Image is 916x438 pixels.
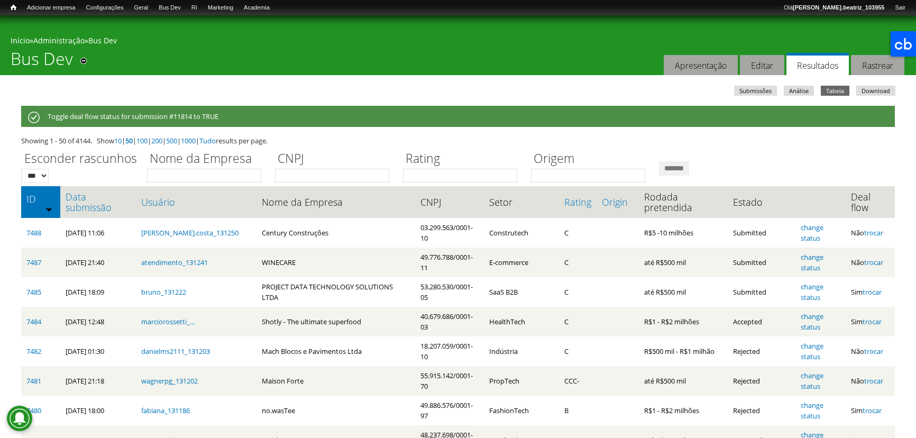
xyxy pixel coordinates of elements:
a: Academia [239,3,275,13]
a: fabiana_131186 [141,406,190,415]
td: Sim [846,277,895,307]
a: Início [5,3,22,13]
a: Usuário [141,197,252,207]
strong: [PERSON_NAME].beatriz_103955 [793,4,884,11]
a: Configurações [81,3,129,13]
a: 7480 [26,406,41,415]
a: trocar [863,317,882,326]
label: Nome da Empresa [147,150,268,169]
a: bruno_131222 [141,287,186,297]
a: trocar [864,376,883,386]
td: C [559,218,597,248]
th: Deal flow [846,186,895,218]
td: 18.207.059/0001-10 [415,336,484,366]
a: trocar [864,258,883,267]
td: PROJECT DATA TECHNOLOGY SOLUTIONS LTDA [257,277,415,307]
td: C [559,248,597,277]
a: change status [801,341,823,361]
a: 200 [151,136,162,145]
td: Mach Blocos e Pavimentos Ltda [257,336,415,366]
a: Análise [784,86,814,96]
td: 49.886.576/0001-97 [415,396,484,425]
a: Adicionar empresa [22,3,81,13]
td: R$1 - R$2 milhões [639,396,728,425]
td: Sim [846,396,895,425]
td: B [559,396,597,425]
h1: Bus Dev [11,49,73,75]
a: Tabela [821,86,849,96]
td: WINECARE [257,248,415,277]
a: 7484 [26,317,41,326]
a: Sair [890,3,911,13]
a: change status [801,371,823,391]
td: C [559,277,597,307]
a: 7488 [26,228,41,238]
a: trocar [863,406,882,415]
td: [DATE] 21:18 [60,366,136,396]
a: Origin [602,197,634,207]
th: Nome da Empresa [257,186,415,218]
a: [PERSON_NAME].costa_131250 [141,228,239,238]
a: change status [801,400,823,421]
a: danielms2111_131203 [141,346,210,356]
td: Submitted [728,248,795,277]
td: [DATE] 01:30 [60,336,136,366]
td: Sim [846,307,895,336]
a: 7481 [26,376,41,386]
td: [DATE] 12:48 [60,307,136,336]
td: no.wasTee [257,396,415,425]
a: Bus Dev [153,3,186,13]
a: Apresentação [664,55,738,76]
a: trocar [863,287,882,297]
td: C [559,336,597,366]
td: [DATE] 18:00 [60,396,136,425]
a: trocar [864,346,883,356]
a: change status [801,282,823,302]
a: 500 [166,136,177,145]
a: 7482 [26,346,41,356]
a: 10 [114,136,122,145]
td: Não [846,336,895,366]
a: change status [801,223,823,243]
span: Início [11,4,16,11]
td: E-commerce [484,248,559,277]
td: Submitted [728,277,795,307]
th: Estado [728,186,795,218]
a: 100 [136,136,148,145]
td: Rejected [728,396,795,425]
a: Download [856,86,895,96]
td: Não [846,218,895,248]
a: Tudo [199,136,216,145]
td: R$5 -10 milhões [639,218,728,248]
td: R$500 mil - R$1 milhão [639,336,728,366]
td: FashionTech [484,396,559,425]
a: atendimento_131241 [141,258,208,267]
a: Data submissão [66,191,131,213]
td: HealthTech [484,307,559,336]
a: Olá[PERSON_NAME].beatriz_103955 [778,3,890,13]
th: Rodada pretendida [639,186,728,218]
a: wagnerpg_131202 [141,376,198,386]
label: CNPJ [275,150,396,169]
a: Rating [564,197,591,207]
div: Toggle deal flow status for submission #11814 to TRUE [21,106,895,127]
td: 53.280.530/0001-05 [415,277,484,307]
td: Shotly - The ultimate superfood [257,307,415,336]
td: Accepted [728,307,795,336]
a: 7485 [26,287,41,297]
a: change status [801,312,823,332]
a: marciorossetti_... [141,317,195,326]
a: Bus Dev [88,35,117,45]
td: até R$500 mil [639,248,728,277]
td: Submitted [728,218,795,248]
td: Century Construções [257,218,415,248]
td: [DATE] 21:40 [60,248,136,277]
td: Rejected [728,336,795,366]
td: Não [846,248,895,277]
label: Rating [403,150,524,169]
td: até R$500 mil [639,277,728,307]
a: 7487 [26,258,41,267]
label: Origem [531,150,652,169]
td: Indústria [484,336,559,366]
a: 50 [125,136,133,145]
